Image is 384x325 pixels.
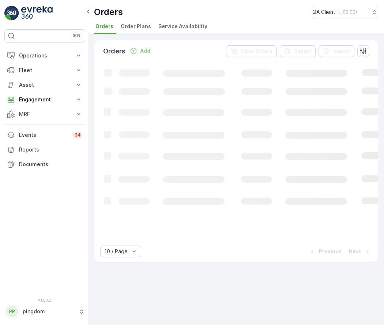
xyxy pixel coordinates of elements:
[4,107,85,122] button: MRF
[94,6,123,18] p: Orders
[73,33,80,39] p: ⌘B
[349,248,361,255] p: Next
[19,161,82,168] p: Documents
[308,247,342,256] button: Previous
[19,67,71,74] p: Fleet
[4,6,19,20] img: logo
[21,6,53,20] img: logo_light-DOdMpM7g.png
[19,131,69,139] p: Events
[4,78,85,92] button: Asset
[121,23,151,30] span: Order Plans
[4,157,85,172] a: Documents
[23,308,75,315] p: pingdom
[280,45,316,57] button: Export
[127,46,153,55] button: Add
[19,111,71,118] p: MRF
[75,132,81,138] p: 34
[333,48,350,55] p: Import
[19,96,71,103] p: Engagement
[348,247,372,256] button: Next
[4,128,85,142] a: Events34
[158,23,207,30] span: Service Availability
[4,48,85,63] button: Operations
[19,52,71,59] p: Operations
[319,45,354,57] button: Import
[241,48,272,55] p: Clear Filters
[4,92,85,107] button: Engagement
[19,81,71,89] p: Asset
[312,8,335,16] p: QA Client
[95,23,113,30] span: Orders
[4,298,85,302] span: v 1.50.2
[226,45,277,57] button: Clear Filters
[4,304,85,319] button: PPpingdom
[294,48,311,55] p: Export
[4,142,85,157] a: Reports
[338,9,357,15] p: ( +03:00 )
[140,47,150,55] p: Add
[4,63,85,78] button: Fleet
[6,306,18,317] div: PP
[319,248,342,255] p: Previous
[103,46,125,56] p: Orders
[312,6,378,18] button: QA Client(+03:00)
[19,146,82,153] p: Reports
